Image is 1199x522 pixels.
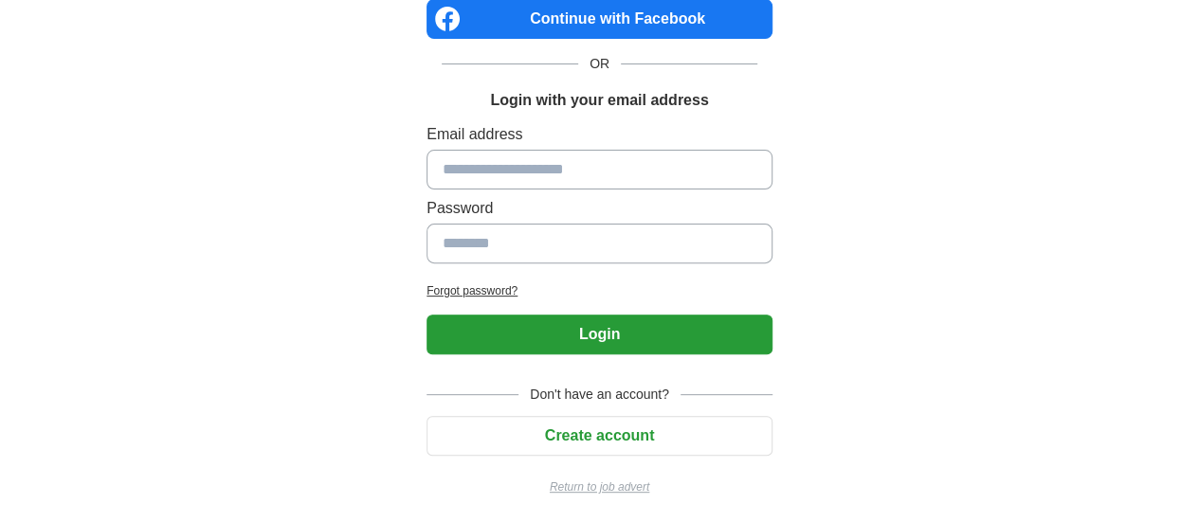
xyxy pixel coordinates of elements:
[427,478,772,495] a: Return to job advert
[427,315,772,354] button: Login
[427,427,772,443] a: Create account
[518,385,681,405] span: Don't have an account?
[578,54,621,74] span: OR
[427,416,772,456] button: Create account
[427,282,772,299] a: Forgot password?
[427,197,772,220] label: Password
[427,123,772,146] label: Email address
[490,89,708,112] h1: Login with your email address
